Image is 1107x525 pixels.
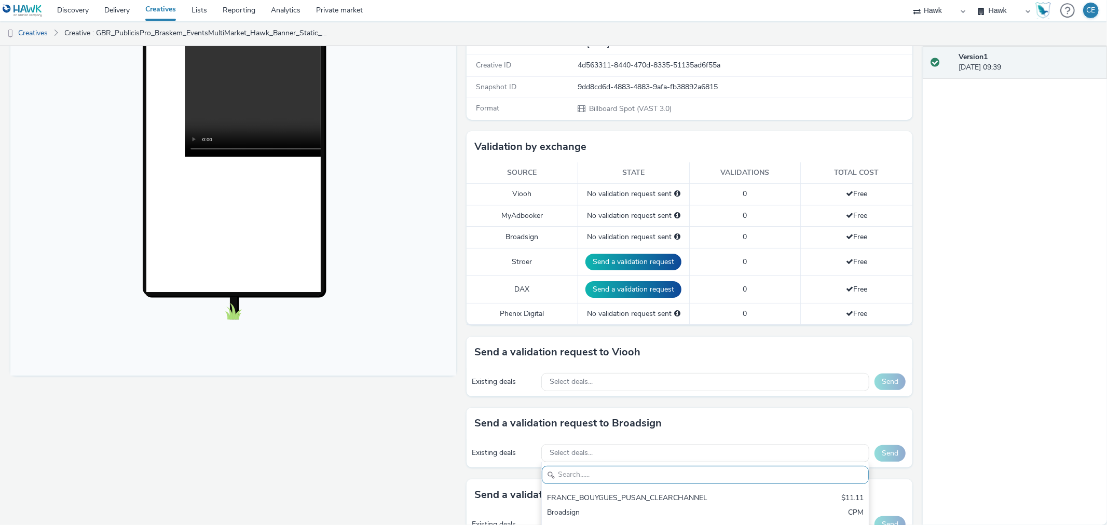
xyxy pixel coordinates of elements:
div: CPM [848,507,864,519]
span: 0 [743,257,747,267]
th: Source [467,162,578,184]
span: Free [846,309,867,319]
td: Broadsign [467,227,578,248]
div: Existing deals [472,448,536,458]
td: Stroer [467,248,578,275]
span: 0 [743,189,747,199]
span: Free [846,211,867,220]
div: Please select a deal below and click on Send to send a validation request to Viooh. [674,189,680,199]
a: Creative : GBR_PublicisPro_Braskem_EventsMultiMarket_Hawk_Banner_Static_1080x1920_10"_Sustainable... [59,21,336,46]
span: Snapshot ID [476,82,516,92]
img: undefined Logo [3,4,43,17]
span: Free [846,284,867,294]
div: 4d563311-8440-470d-8335-51135ad6f55a [578,60,911,71]
span: Free [846,232,867,242]
span: Select deals... [550,378,593,386]
td: MyAdbooker [467,205,578,226]
div: No validation request sent [583,309,684,319]
th: Total cost [801,162,912,184]
span: 0 [743,232,747,242]
h3: Send a validation request to MyAdbooker [474,487,675,503]
span: 0 [743,284,747,294]
span: Creative ID [476,60,511,70]
button: Send a validation request [585,281,681,298]
a: Hawk Academy [1035,2,1055,19]
div: Broadsign [547,507,756,519]
span: Select deals... [550,449,593,458]
span: 0 [743,309,747,319]
input: Search...... [542,466,869,484]
div: $11.11 [841,493,864,505]
div: No validation request sent [583,232,684,242]
img: Hawk Academy [1035,2,1051,19]
td: Viooh [467,184,578,205]
div: No validation request sent [583,189,684,199]
div: 9dd8cd6d-4883-4883-9afa-fb38892a6815 [578,82,911,92]
button: Send [874,445,906,462]
div: Existing deals [472,377,536,387]
th: Validations [689,162,801,184]
span: Format [476,103,499,113]
td: DAX [467,275,578,303]
th: State [578,162,689,184]
span: Free [846,189,867,199]
div: [DATE] 09:39 [959,52,1099,73]
div: Please select a deal below and click on Send to send a validation request to MyAdbooker. [674,211,680,221]
div: Please select a deal below and click on Send to send a validation request to Broadsign. [674,232,680,242]
h3: Send a validation request to Viooh [474,344,640,360]
button: Send a validation request [585,254,681,270]
span: Billboard Spot (VAST 3.0) [588,104,672,114]
h3: Send a validation request to Broadsign [474,416,662,431]
button: Send [874,374,906,390]
td: Phenix Digital [467,303,578,324]
strong: Version 1 [959,52,988,62]
h3: Validation by exchange [474,139,586,155]
div: CE [1087,3,1096,18]
div: FRANCE_BOUYGUES_PUSAN_CLEARCHANNEL [547,493,756,505]
img: dooh [5,29,16,39]
div: No validation request sent [583,211,684,221]
span: 0 [743,211,747,220]
span: Free [846,257,867,267]
span: [DATE] [585,39,609,49]
span: Created on [476,39,511,49]
div: Please select a deal below and click on Send to send a validation request to Phenix Digital. [674,309,680,319]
